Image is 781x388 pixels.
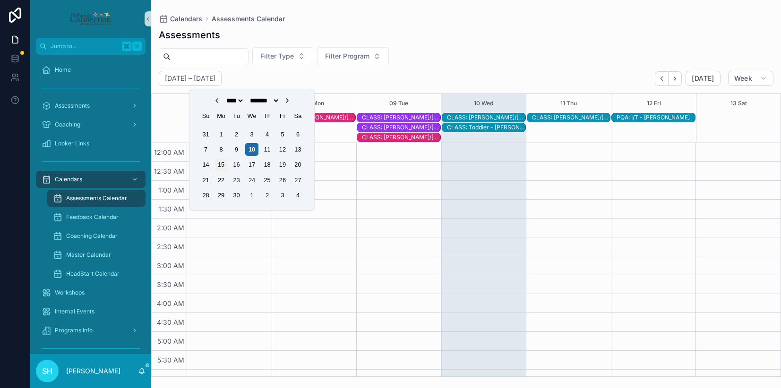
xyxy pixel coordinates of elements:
[276,143,289,156] div: Choose Friday, September 12th, 2025
[362,134,440,141] div: CLASS: [PERSON_NAME]/[PERSON_NAME]
[230,143,243,156] div: Choose Tuesday, September 9th, 2025
[292,158,304,171] div: Choose Saturday, September 20th, 2025
[55,327,93,334] span: Programs Info
[230,174,243,186] div: Choose Tuesday, September 23rd, 2025
[154,224,187,232] span: 2:00 AM
[66,251,111,259] span: Master Calendar
[159,14,202,24] a: Calendars
[215,143,228,156] div: Choose Monday, September 8th, 2025
[215,158,228,171] div: Choose Monday, September 15th, 2025
[199,158,212,171] div: Choose Sunday, September 14th, 2025
[447,123,525,132] div: CLASS: Toddler - Gramm-Selner/McGhee
[532,114,610,121] div: CLASS: [PERSON_NAME]/[PERSON_NAME]
[66,213,119,221] span: Feedback Calendar
[276,110,289,122] div: Friday
[362,113,440,122] div: CLASS: Toddler - Ortega/Parrish
[36,116,146,133] a: Coaching
[199,143,212,156] div: Choose Sunday, September 7th, 2025
[36,38,146,55] button: Jump to...K
[292,110,304,122] div: Saturday
[66,366,120,376] p: [PERSON_NAME]
[277,113,355,122] div: CLASS: Toddler - Davis/Allen
[230,158,243,171] div: Choose Tuesday, September 16th, 2025
[261,110,274,122] div: Thursday
[686,71,720,86] button: [DATE]
[69,11,112,26] img: App logo
[199,128,212,141] div: Choose Sunday, August 31st, 2025
[55,176,82,183] span: Calendars
[154,318,187,326] span: 4:30 AM
[51,42,118,50] span: Jump to...
[36,61,146,78] a: Home
[155,356,187,364] span: 5:30 AM
[159,28,220,42] h1: Assessments
[292,174,304,186] div: Choose Saturday, September 27th, 2025
[261,189,274,202] div: Choose Thursday, October 2nd, 2025
[154,280,187,288] span: 3:30 AM
[617,113,695,122] div: PQA: I/T - Monica Gonzalez
[655,71,669,86] button: Back
[261,143,274,156] div: Choose Thursday, September 11th, 2025
[154,243,187,251] span: 2:30 AM
[42,365,52,377] span: SH
[730,94,747,113] button: 13 Sat
[36,135,146,152] a: Looker Links
[560,94,577,113] button: 11 Thu
[55,121,80,128] span: Coaching
[66,270,120,278] span: HeadStart Calendar
[55,102,90,110] span: Assessments
[261,158,274,171] div: Choose Thursday, September 18th, 2025
[199,189,212,202] div: Choose Sunday, September 28th, 2025
[36,303,146,320] a: Internal Events
[47,265,146,282] a: HeadStart Calendar
[55,308,94,315] span: Internal Events
[362,114,440,121] div: CLASS: [PERSON_NAME]/[PERSON_NAME]
[230,189,243,202] div: Choose Tuesday, September 30th, 2025
[55,66,71,74] span: Home
[474,94,493,113] button: 10 Wed
[47,190,146,207] a: Assessments Calendar
[362,123,440,132] div: CLASS: Toddler - Escher/Stambaugh
[245,143,258,156] div: Choose Wednesday, September 10th, 2025
[47,228,146,245] a: Coaching Calendar
[55,289,85,296] span: Workshops
[292,189,304,202] div: Choose Saturday, October 4th, 2025
[389,94,408,113] div: 09 Tue
[155,337,187,345] span: 5:00 AM
[66,194,127,202] span: Assessments Calendar
[36,171,146,188] a: Calendars
[133,42,141,50] span: K
[276,158,289,171] div: Choose Friday, September 19th, 2025
[261,174,274,186] div: Choose Thursday, September 25th, 2025
[55,140,89,147] span: Looker Links
[734,74,752,83] span: Week
[36,284,146,301] a: Workshops
[47,209,146,226] a: Feedback Calendar
[212,14,285,24] a: Assessments Calendar
[447,114,525,121] div: CLASS: [PERSON_NAME]/[PERSON_NAME]
[154,375,187,383] span: 6:00 AM
[317,47,389,65] button: Select Button
[362,124,440,131] div: CLASS: [PERSON_NAME]/[PERSON_NAME]
[154,261,187,270] span: 3:00 AM
[230,110,243,122] div: Tuesday
[447,124,525,131] div: CLASS: Toddler - [PERSON_NAME]/[PERSON_NAME]
[245,128,258,141] div: Choose Wednesday, September 3rd, 2025
[198,127,305,203] div: Month September, 2025
[215,174,228,186] div: Choose Monday, September 22nd, 2025
[447,113,525,122] div: CLASS: Toddler - Bolls/Garcia-Canales
[292,128,304,141] div: Choose Saturday, September 6th, 2025
[617,114,695,121] div: PQA: I/T - [PERSON_NAME]
[647,94,661,113] button: 12 Fri
[245,110,258,122] div: Wednesday
[245,189,258,202] div: Choose Wednesday, October 1st, 2025
[170,14,202,24] span: Calendars
[277,114,355,121] div: CLASS: [PERSON_NAME]/[PERSON_NAME]
[215,110,228,122] div: Monday
[66,232,118,240] span: Coaching Calendar
[325,51,369,61] span: Filter Program
[252,47,313,65] button: Select Button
